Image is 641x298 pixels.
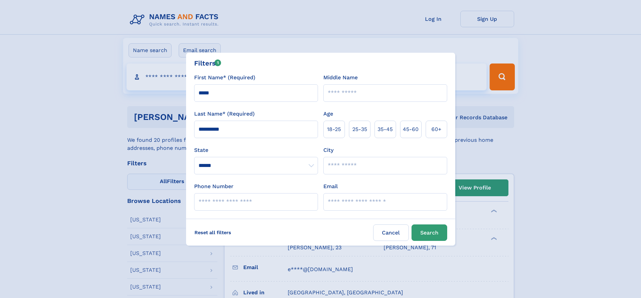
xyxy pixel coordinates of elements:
[323,182,338,190] label: Email
[403,125,419,133] span: 45‑60
[190,224,236,241] label: Reset all filters
[323,146,333,154] label: City
[327,125,341,133] span: 18‑25
[323,110,333,118] label: Age
[352,125,367,133] span: 25‑35
[194,146,318,154] label: State
[194,74,255,82] label: First Name* (Required)
[194,110,255,118] label: Last Name* (Required)
[412,224,447,241] button: Search
[194,182,234,190] label: Phone Number
[194,58,221,68] div: Filters
[323,74,358,82] label: Middle Name
[373,224,409,241] label: Cancel
[378,125,393,133] span: 35‑45
[431,125,441,133] span: 60+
